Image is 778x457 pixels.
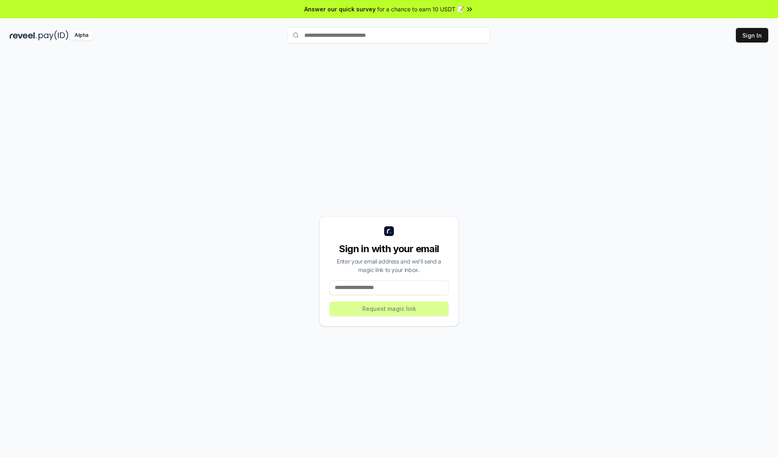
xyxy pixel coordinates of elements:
span: for a chance to earn 10 USDT 📝 [377,5,464,13]
img: reveel_dark [10,30,37,40]
button: Sign In [736,28,768,43]
span: Answer our quick survey [304,5,376,13]
img: logo_small [384,226,394,236]
img: pay_id [38,30,68,40]
div: Enter your email address and we’ll send a magic link to your inbox. [329,257,449,274]
div: Alpha [70,30,93,40]
div: Sign in with your email [329,242,449,255]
